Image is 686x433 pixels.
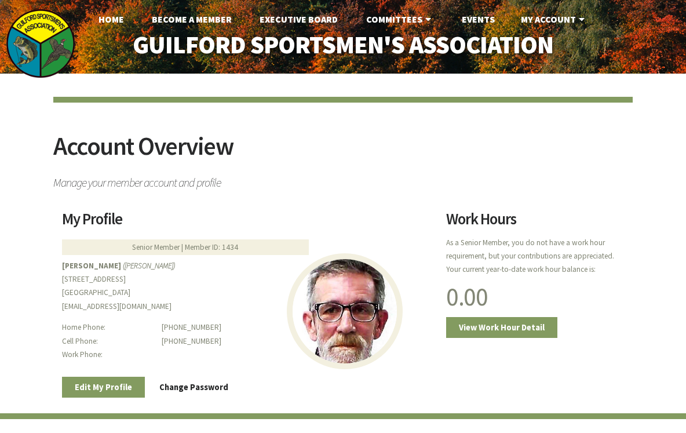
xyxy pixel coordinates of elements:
[446,236,624,276] p: As a Senior Member, you do not have a work hour requirement, but your contributions are appreciat...
[446,317,557,339] a: View Work Hour Detail
[62,321,155,334] dt: Home Phone
[89,8,133,31] a: Home
[162,334,432,348] dd: [PHONE_NUMBER]
[453,8,504,31] a: Events
[53,133,633,171] h2: Account Overview
[53,171,633,188] span: Manage your member account and profile
[62,261,121,271] b: [PERSON_NAME]
[111,23,575,66] a: Guilford Sportsmen's Association
[62,212,432,235] h2: My Profile
[123,261,175,271] em: ([PERSON_NAME])
[357,8,443,31] a: Committees
[446,284,624,309] h1: 0.00
[162,321,432,334] dd: [PHONE_NUMBER]
[62,259,432,313] p: [STREET_ADDRESS] [GEOGRAPHIC_DATA] [EMAIL_ADDRESS][DOMAIN_NAME]
[143,8,241,31] a: Become A Member
[250,8,347,31] a: Executive Board
[62,334,155,348] dt: Cell Phone
[62,348,155,361] dt: Work Phone
[512,8,597,31] a: My Account
[147,377,241,398] a: Change Password
[6,9,75,78] img: logo_sm.png
[62,239,309,255] div: Senior Member | Member ID: 1434
[62,377,145,398] a: Edit My Profile
[446,212,624,235] h2: Work Hours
